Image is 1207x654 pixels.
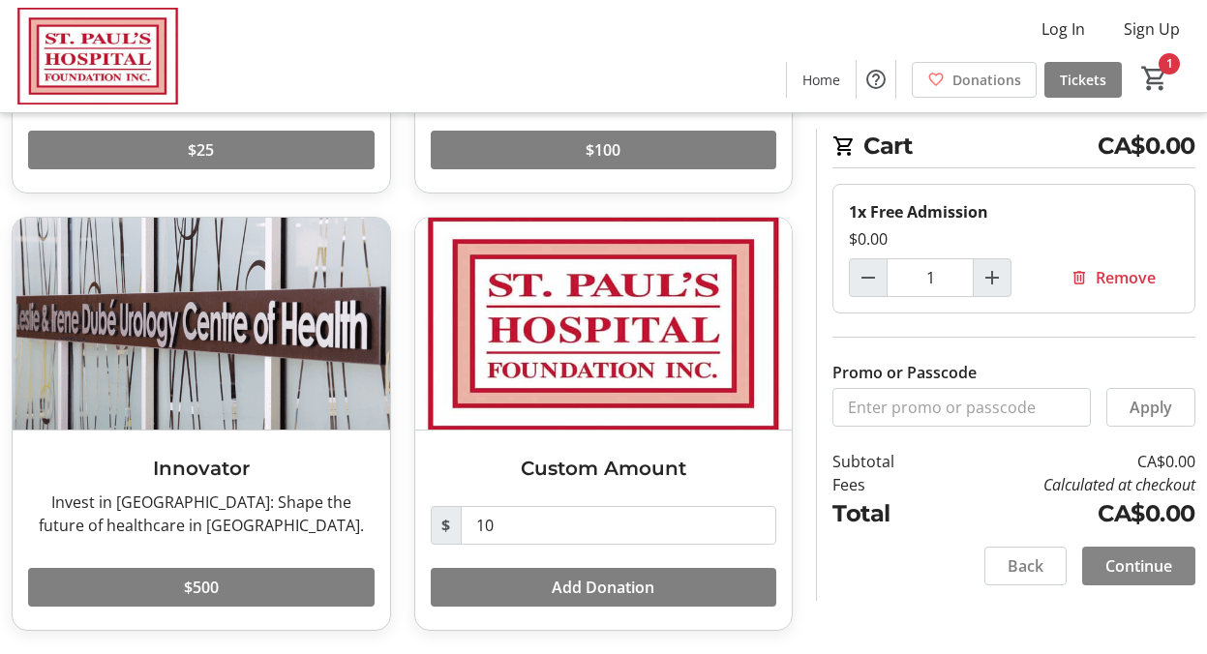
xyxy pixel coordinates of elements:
span: Log In [1041,17,1085,41]
span: CA$0.00 [1098,129,1195,163]
h3: Custom Amount [431,454,777,483]
a: Home [787,62,856,98]
button: Decrement by one [850,259,887,296]
button: $500 [28,568,375,607]
button: Help [857,60,895,99]
img: Custom Amount [415,218,793,430]
button: Log In [1026,14,1101,45]
div: 1x Free Admission [849,200,1179,223]
span: Add Donation [552,576,654,599]
button: Increment by one [974,259,1011,296]
div: Invest in [GEOGRAPHIC_DATA]: Shape the future of healthcare in [GEOGRAPHIC_DATA]. [28,490,375,537]
span: Home [802,70,840,90]
img: Innovator [13,218,390,430]
span: Remove [1096,266,1156,289]
button: Continue [1082,547,1195,585]
a: Tickets [1044,62,1122,98]
button: $100 [431,131,777,169]
span: Tickets [1060,70,1106,90]
label: Promo or Passcode [832,361,977,384]
button: Back [984,547,1067,585]
td: Calculated at checkout [938,473,1195,496]
h2: Cart [832,129,1195,168]
span: Donations [952,70,1021,90]
span: Apply [1130,396,1172,419]
h3: Innovator [28,454,375,483]
span: $100 [586,138,620,162]
td: CA$0.00 [938,450,1195,473]
span: $ [431,506,462,545]
button: Cart [1137,61,1172,96]
span: Sign Up [1124,17,1180,41]
button: $25 [28,131,375,169]
button: Sign Up [1108,14,1195,45]
span: $25 [188,138,214,162]
td: Subtotal [832,450,937,473]
img: St. Paul's Hospital Foundation's Logo [12,8,184,104]
input: Donation Amount [461,506,777,545]
input: Enter promo or passcode [832,388,1091,427]
div: $0.00 [849,227,1179,251]
td: CA$0.00 [938,496,1195,531]
a: Donations [912,62,1037,98]
button: Add Donation [431,568,777,607]
td: Fees [832,473,937,496]
span: $500 [184,576,219,599]
td: Total [832,496,937,531]
button: Apply [1106,388,1195,427]
button: Remove [1047,258,1179,297]
span: Continue [1105,554,1172,578]
span: Back [1008,554,1043,578]
input: Free Admission Quantity [887,258,974,297]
